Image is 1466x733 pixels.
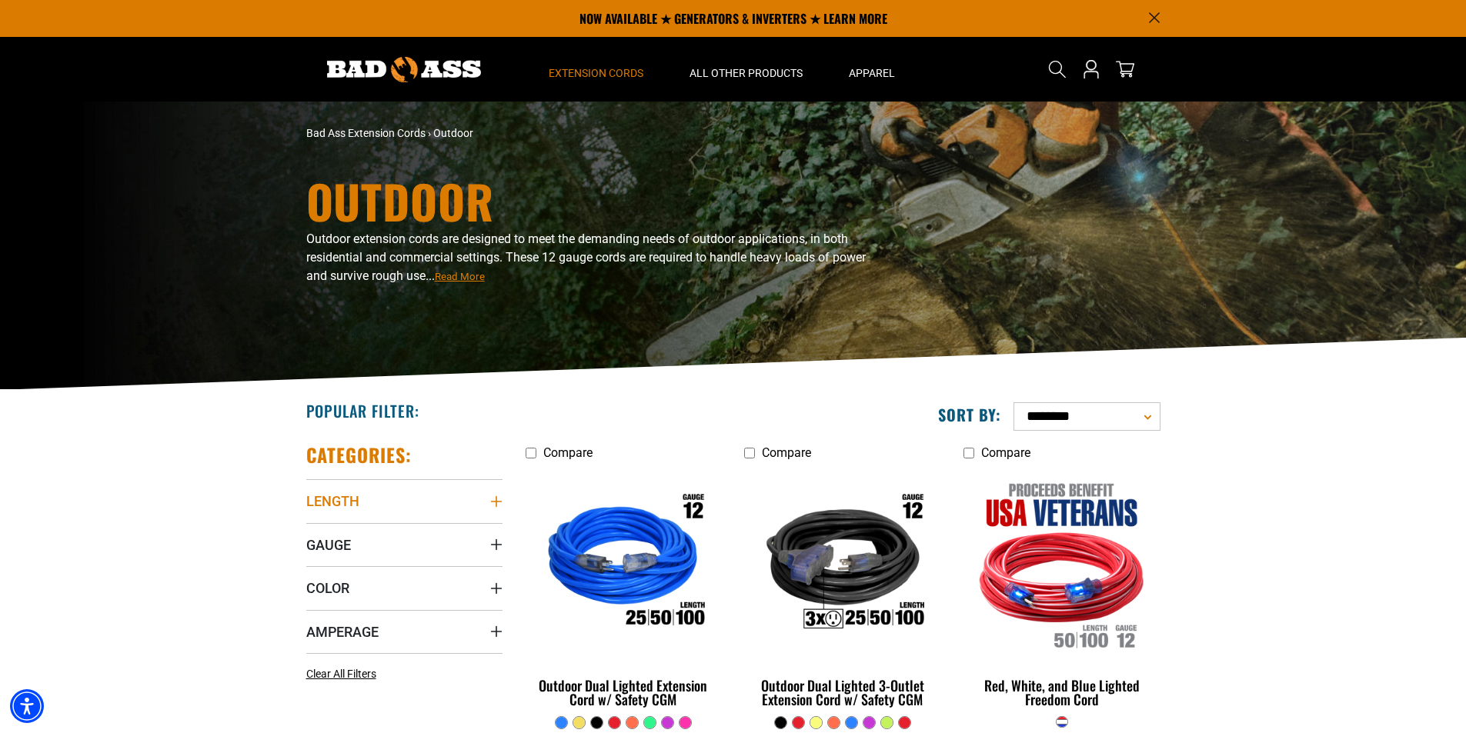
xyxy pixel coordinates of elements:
summary: Gauge [306,523,503,566]
img: Bad Ass Extension Cords [327,57,481,82]
a: Open this option [1079,37,1104,102]
span: Gauge [306,536,351,554]
summary: Search [1045,57,1070,82]
span: Amperage [306,623,379,641]
span: › [428,127,431,139]
span: Outdoor [433,127,473,139]
span: Compare [762,445,811,460]
span: All Other Products [690,66,803,80]
a: Red, White, and Blue Lighted Freedom Cord Red, White, and Blue Lighted Freedom Cord [963,468,1160,715]
summary: Amperage [306,610,503,653]
span: Outdoor extension cords are designed to meet the demanding needs of outdoor applications, in both... [306,232,866,283]
a: cart [1113,60,1137,78]
div: Outdoor Dual Lighted Extension Cord w/ Safety CGM [526,678,722,706]
span: Color [306,579,349,597]
h2: Categories: [306,443,412,467]
span: Compare [543,445,593,460]
label: Sort by: [938,405,1001,425]
summary: Length [306,479,503,522]
div: Red, White, and Blue Lighted Freedom Cord [963,678,1160,706]
div: Accessibility Menu [10,689,44,723]
summary: Color [306,566,503,609]
span: Clear All Filters [306,668,376,680]
img: Red, White, and Blue Lighted Freedom Cord [965,475,1159,652]
span: Read More [435,271,485,282]
nav: breadcrumbs [306,125,868,142]
a: Clear All Filters [306,666,382,682]
h1: Outdoor [306,178,868,224]
h2: Popular Filter: [306,401,419,421]
img: Outdoor Dual Lighted 3-Outlet Extension Cord w/ Safety CGM [746,475,940,652]
a: Outdoor Dual Lighted 3-Outlet Extension Cord w/ Safety CGM Outdoor Dual Lighted 3-Outlet Extensio... [744,468,940,715]
span: Extension Cords [549,66,643,80]
img: Outdoor Dual Lighted Extension Cord w/ Safety CGM [526,475,720,652]
a: Bad Ass Extension Cords [306,127,426,139]
span: Compare [981,445,1030,460]
span: Length [306,492,359,510]
div: Outdoor Dual Lighted 3-Outlet Extension Cord w/ Safety CGM [744,678,940,706]
summary: Extension Cords [526,37,666,102]
a: Outdoor Dual Lighted Extension Cord w/ Safety CGM Outdoor Dual Lighted Extension Cord w/ Safety CGM [526,468,722,715]
span: Apparel [849,66,895,80]
summary: All Other Products [666,37,826,102]
summary: Apparel [826,37,918,102]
